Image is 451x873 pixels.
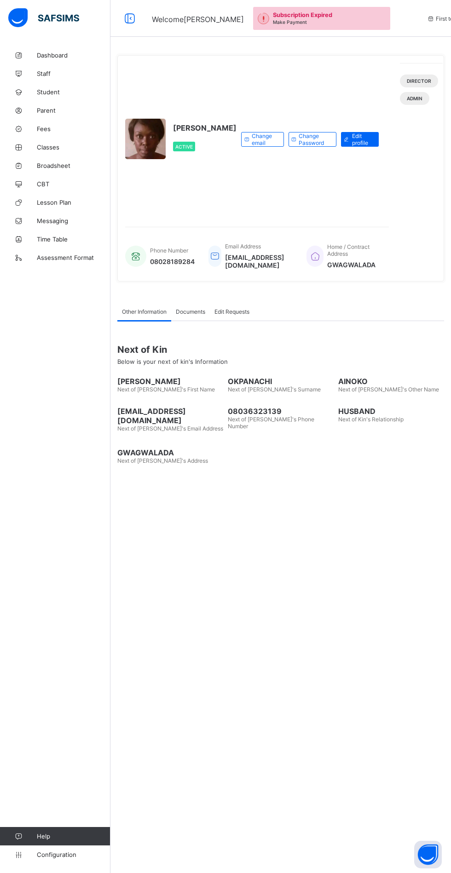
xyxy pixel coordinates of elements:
[122,308,167,315] span: Other Information
[214,308,249,315] span: Edit Requests
[173,123,237,132] span: [PERSON_NAME]
[117,448,223,457] span: GWAGWALADA
[258,13,269,24] img: outstanding-1.146d663e52f09953f639664a84e30106.svg
[299,132,329,146] span: Change Password
[37,125,110,132] span: Fees
[37,833,110,840] span: Help
[338,377,444,386] span: AINOKO
[228,416,314,430] span: Next of [PERSON_NAME]'s Phone Number
[37,52,110,59] span: Dashboard
[37,851,110,858] span: Configuration
[37,199,110,206] span: Lesson Plan
[225,243,261,250] span: Email Address
[117,457,208,464] span: Next of [PERSON_NAME]'s Address
[152,15,244,24] span: Welcome [PERSON_NAME]
[37,144,110,151] span: Classes
[37,180,110,188] span: CBT
[37,217,110,224] span: Messaging
[338,416,404,423] span: Next of Kin's Relationship
[252,132,277,146] span: Change email
[37,162,110,169] span: Broadsheet
[37,107,110,114] span: Parent
[37,70,110,77] span: Staff
[273,19,307,25] span: Make Payment
[117,425,223,432] span: Next of [PERSON_NAME]'s Email Address
[414,841,442,868] button: Open asap
[327,261,380,269] span: GWAGWALADA
[150,258,195,265] span: 08028189284
[228,407,334,416] span: 08036323139
[175,144,193,149] span: Active
[273,11,332,18] span: Subscription Expired
[225,253,293,269] span: [EMAIL_ADDRESS][DOMAIN_NAME]
[8,8,79,28] img: safsims
[407,78,431,84] span: DIRECTOR
[327,243,370,257] span: Home / Contract Address
[117,377,223,386] span: [PERSON_NAME]
[338,386,439,393] span: Next of [PERSON_NAME]'s Other Name
[117,407,223,425] span: [EMAIL_ADDRESS][DOMAIN_NAME]
[37,254,110,261] span: Assessment Format
[352,132,372,146] span: Edit profile
[407,96,422,101] span: Admin
[117,358,228,365] span: Below is your next of kin's Information
[37,88,110,96] span: Student
[150,247,188,254] span: Phone Number
[117,344,444,355] span: Next of Kin
[117,386,215,393] span: Next of [PERSON_NAME]'s First Name
[228,386,321,393] span: Next of [PERSON_NAME]'s Surname
[37,235,110,243] span: Time Table
[338,407,444,416] span: HUSBAND
[176,308,205,315] span: Documents
[228,377,334,386] span: OKPANACHI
